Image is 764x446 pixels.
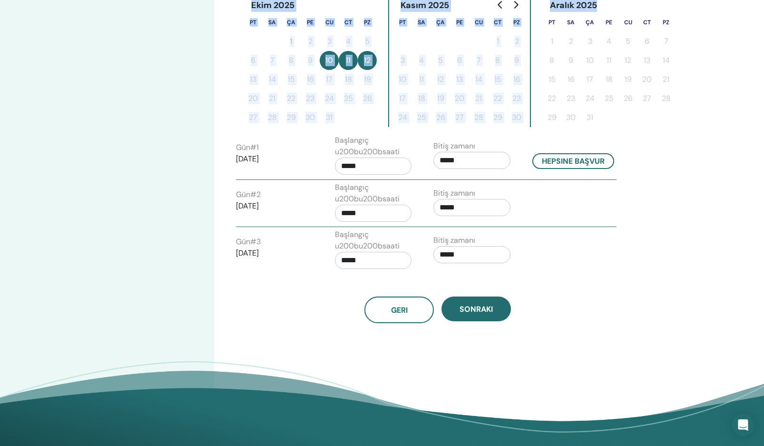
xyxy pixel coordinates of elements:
label: Başlangıç u200bu200bsaati [335,182,412,205]
button: 5 [358,32,377,51]
button: 8 [282,51,301,70]
th: Pazartesi [244,13,263,32]
button: 15 [282,70,301,89]
button: 17 [393,89,412,108]
button: 21 [656,70,676,89]
th: Pazartesi [393,13,412,32]
button: 11 [412,70,431,89]
th: Cumartesi [339,13,358,32]
button: 14 [469,70,488,89]
th: Perşembe [599,13,618,32]
button: 28 [656,89,676,108]
button: 18 [599,70,618,89]
button: 16 [301,70,320,89]
button: 26 [431,108,450,127]
th: Pazar [656,13,676,32]
label: Gün # 3 [236,236,261,248]
th: Çarşamba [431,13,450,32]
th: Cuma [469,13,488,32]
button: 3 [580,32,599,51]
button: 3 [320,32,339,51]
button: 6 [450,51,469,70]
label: Gün # 2 [236,189,261,200]
button: 25 [599,89,618,108]
th: Çarşamba [282,13,301,32]
button: 10 [320,51,339,70]
button: 19 [618,70,637,89]
button: 29 [488,108,507,127]
th: Salı [412,13,431,32]
button: 22 [282,89,301,108]
button: 18 [412,89,431,108]
button: 5 [431,51,450,70]
button: 19 [431,89,450,108]
button: 19 [358,70,377,89]
button: 1 [488,32,507,51]
button: 15 [542,70,561,89]
button: 24 [320,89,339,108]
button: 29 [542,108,561,127]
th: Perşembe [301,13,320,32]
button: 25 [339,89,358,108]
button: 17 [580,70,599,89]
button: 30 [561,108,580,127]
label: Gün # 1 [236,142,259,153]
button: 22 [542,89,561,108]
button: 23 [301,89,320,108]
button: 23 [507,89,526,108]
th: Pazartesi [542,13,561,32]
th: Pazar [358,13,377,32]
button: 20 [450,89,469,108]
th: Cumartesi [488,13,507,32]
button: 23 [561,89,580,108]
button: 17 [320,70,339,89]
button: 20 [244,89,263,108]
button: 15 [488,70,507,89]
button: 12 [618,51,637,70]
button: 9 [561,51,580,70]
button: 16 [507,70,526,89]
button: 28 [469,108,488,127]
button: 13 [244,70,263,89]
button: 11 [599,51,618,70]
button: 6 [637,32,656,51]
button: 3 [393,51,412,70]
button: 26 [618,89,637,108]
button: 25 [412,108,431,127]
th: Perşembe [450,13,469,32]
button: 21 [469,89,488,108]
button: 24 [393,108,412,127]
button: 2 [561,32,580,51]
button: 13 [450,70,469,89]
button: 22 [488,89,507,108]
button: 14 [656,51,676,70]
button: Hepsine başvur [532,153,614,169]
button: 30 [507,108,526,127]
div: Open Intercom Messenger [732,414,754,436]
p: [DATE] [236,153,313,165]
th: Salı [561,13,580,32]
span: Geri [391,305,408,315]
button: 11 [339,51,358,70]
button: 31 [320,108,339,127]
th: Cuma [618,13,637,32]
th: Salı [263,13,282,32]
button: 1 [542,32,561,51]
span: Sonraki [460,304,493,314]
button: 27 [450,108,469,127]
button: 21 [263,89,282,108]
p: [DATE] [236,248,313,259]
label: Başlangıç u200bu200bsaati [335,229,412,252]
button: 9 [301,51,320,70]
button: 24 [580,89,599,108]
button: 7 [263,51,282,70]
button: 10 [580,51,599,70]
button: 12 [358,51,377,70]
p: [DATE] [236,200,313,212]
th: Cuma [320,13,339,32]
button: 9 [507,51,526,70]
button: 31 [580,108,599,127]
button: 14 [263,70,282,89]
button: 16 [561,70,580,89]
button: 7 [656,32,676,51]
